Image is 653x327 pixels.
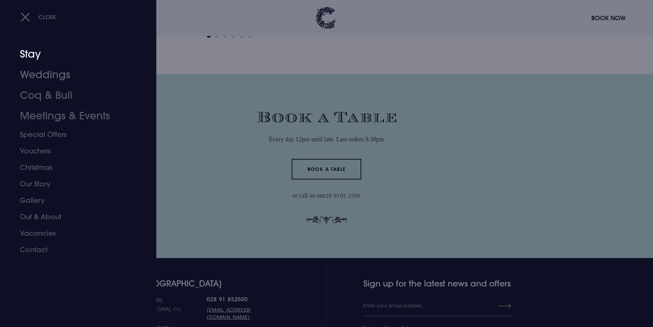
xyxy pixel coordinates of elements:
a: Vouchers [20,143,128,159]
a: Gallery [20,192,128,209]
a: Coq & Bull [20,85,128,106]
a: Stay [20,44,128,65]
a: Special Offers [20,126,128,143]
button: Close [21,10,56,24]
a: Meetings & Events [20,106,128,126]
a: Vacancies [20,225,128,242]
a: Out & About [20,209,128,225]
a: Weddings [20,65,128,85]
a: Our Story [20,176,128,192]
span: Close [38,13,56,21]
a: Contact [20,242,128,258]
a: Christmas [20,159,128,176]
